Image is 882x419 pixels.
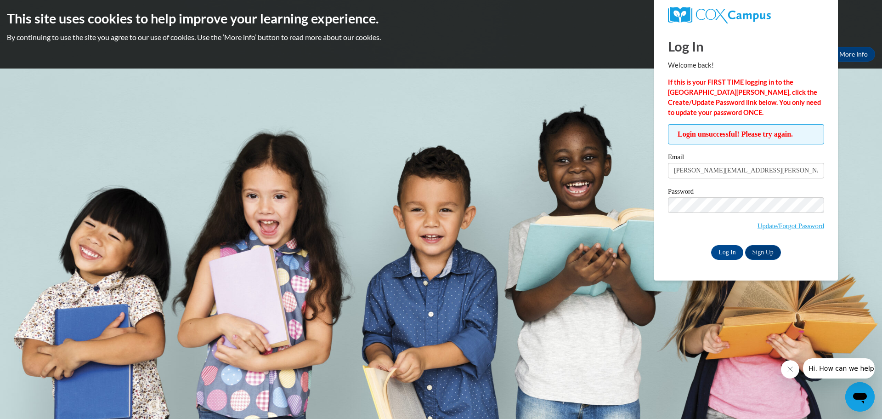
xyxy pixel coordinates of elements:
[711,245,743,260] input: Log In
[668,37,824,56] h1: Log In
[668,188,824,197] label: Password
[803,358,875,379] iframe: Message from company
[668,154,824,163] label: Email
[7,32,875,42] p: By continuing to use the site you agree to our use of cookies. Use the ‘More info’ button to read...
[832,47,875,62] a: More Info
[668,78,821,116] strong: If this is your FIRST TIME logging in to the [GEOGRAPHIC_DATA][PERSON_NAME], click the Create/Upd...
[781,360,799,379] iframe: Close message
[758,222,824,230] a: Update/Forgot Password
[6,6,74,14] span: Hi. How can we help?
[668,124,824,144] span: Login unsuccessful! Please try again.
[745,245,781,260] a: Sign Up
[668,7,771,23] img: COX Campus
[668,7,824,23] a: COX Campus
[845,382,875,412] iframe: Button to launch messaging window
[7,9,875,28] h2: This site uses cookies to help improve your learning experience.
[668,60,824,70] p: Welcome back!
